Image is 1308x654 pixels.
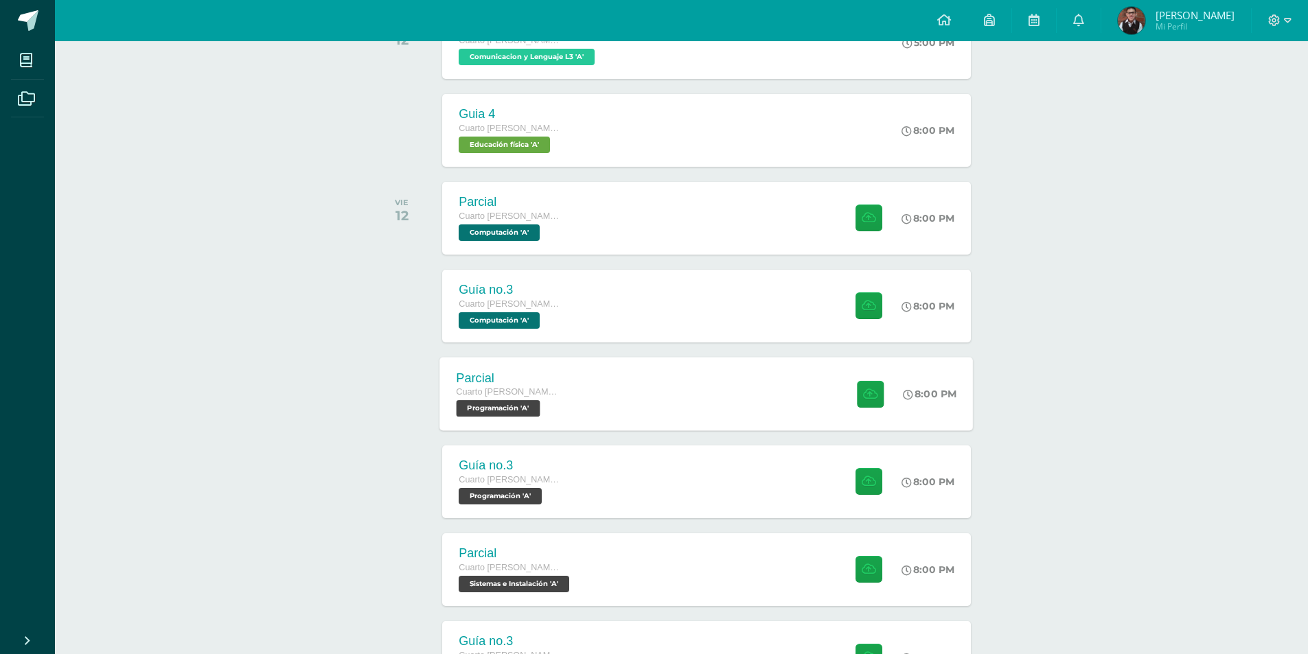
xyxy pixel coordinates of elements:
[457,387,561,397] span: Cuarto [PERSON_NAME]. CCLL en Computación
[902,563,954,576] div: 8:00 PM
[459,224,540,241] span: Computación 'A'
[902,300,954,312] div: 8:00 PM
[459,137,550,153] span: Educación física 'A'
[459,458,562,473] div: Guía no.3
[395,207,409,224] div: 12
[459,283,562,297] div: Guía no.3
[459,546,573,561] div: Parcial
[1118,7,1145,34] img: 455bf766dc1d11c7e74e486f8cbc5a2b.png
[459,634,573,649] div: Guía no.3
[459,488,542,504] span: Programación 'A'
[902,124,954,137] div: 8:00 PM
[1156,8,1235,22] span: [PERSON_NAME]
[459,312,540,329] span: Computación 'A'
[902,212,954,224] div: 8:00 PM
[902,36,954,49] div: 5:00 PM
[459,475,562,484] span: Cuarto [PERSON_NAME]. CCLL en Computación
[459,563,562,572] span: Cuarto [PERSON_NAME]. CCLL en Computación
[904,388,957,400] div: 8:00 PM
[459,49,595,65] span: Comunicacion y Lenguaje L3 'A'
[395,198,409,207] div: VIE
[459,195,562,209] div: Parcial
[902,476,954,488] div: 8:00 PM
[1156,21,1235,32] span: Mi Perfil
[459,299,562,309] span: Cuarto [PERSON_NAME]. CCLL en Computación
[459,124,562,133] span: Cuarto [PERSON_NAME]. CCLL en Computación
[459,576,569,592] span: Sistemas e Instalación 'A'
[457,400,540,417] span: Programación 'A'
[457,371,561,385] div: Parcial
[459,211,562,221] span: Cuarto [PERSON_NAME]. CCLL en Computación
[459,107,562,121] div: Guia 4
